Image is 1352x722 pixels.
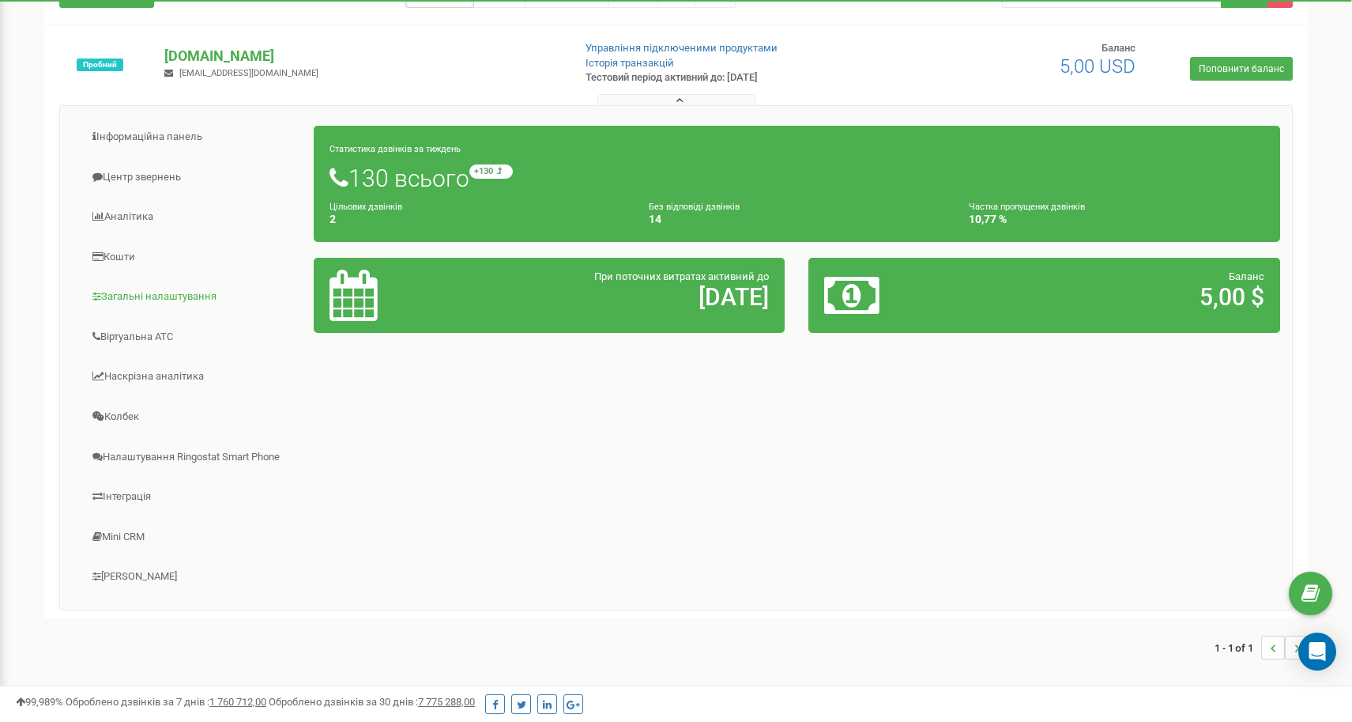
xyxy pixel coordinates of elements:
[66,696,266,708] span: Оброблено дзвінків за 7 днів :
[72,158,314,197] a: Центр звернень
[16,696,63,708] span: 99,989%
[586,42,778,54] a: Управління підключеними продуктами
[179,68,318,78] span: [EMAIL_ADDRESS][DOMAIN_NAME]
[330,214,625,225] h4: 2
[1215,620,1309,675] nav: ...
[484,284,769,310] h2: [DATE]
[72,518,314,557] a: Mini CRM
[72,438,314,477] a: Налаштування Ringostat Smart Phone
[586,57,674,69] a: Історія транзакцій
[72,558,314,596] a: [PERSON_NAME]
[1229,270,1264,282] span: Баланс
[649,202,740,212] small: Без відповіді дзвінків
[209,696,266,708] u: 1 760 712,00
[469,164,513,179] small: +130
[269,696,475,708] span: Оброблено дзвінків за 30 днів :
[649,214,944,225] h4: 14
[77,59,123,71] span: Пробний
[1298,633,1336,671] div: Open Intercom Messenger
[72,318,314,357] a: Віртуальна АТС
[72,398,314,437] a: Колбек
[72,238,314,277] a: Кошти
[1190,57,1293,81] a: Поповнити баланс
[586,70,876,85] p: Тестовий період активний до: [DATE]
[969,214,1264,225] h4: 10,77 %
[72,198,314,236] a: Аналiтика
[330,202,402,212] small: Цільових дзвінків
[72,478,314,516] a: Інтеграція
[72,357,314,396] a: Наскрізна аналітика
[72,278,314,316] a: Загальні налаштування
[1060,55,1135,77] span: 5,00 USD
[72,118,314,157] a: Інформаційна панель
[979,284,1264,310] h2: 5,00 $
[330,144,461,154] small: Статистика дзвінків за тиждень
[594,270,769,282] span: При поточних витратах активний до
[969,202,1085,212] small: Частка пропущених дзвінків
[418,696,475,708] u: 7 775 288,00
[164,46,559,66] p: [DOMAIN_NAME]
[330,164,1264,191] h1: 130 всього
[1215,636,1261,660] span: 1 - 1 of 1
[1102,42,1135,54] span: Баланс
